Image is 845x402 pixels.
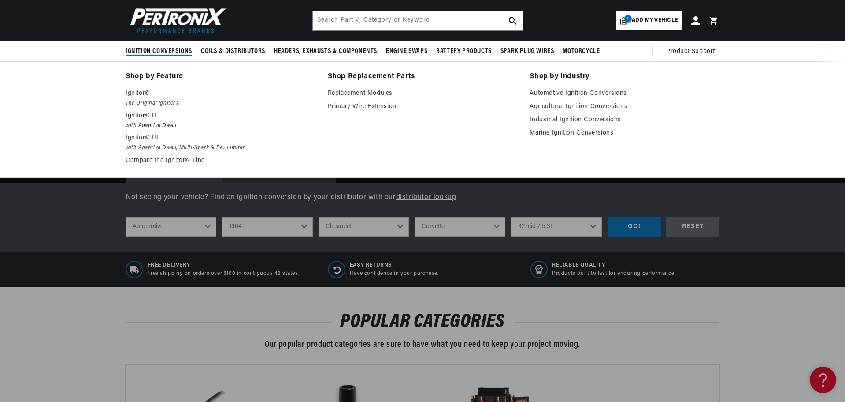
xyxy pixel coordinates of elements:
a: Compare the Ignitor© Line [126,155,315,166]
p: Have confidence in your purchase. [350,270,439,278]
em: with Adaptive Dwell, Multi-Spark & Rev Limiter [126,143,315,153]
span: Spark Plug Wires [500,47,554,56]
summary: Motorcycle [558,41,604,62]
a: Ignitor© The Original Ignitor© [126,88,315,108]
span: Ignition Conversions [126,47,192,56]
select: Ride Type [126,217,216,237]
a: Marine Ignition Conversions [530,128,719,139]
summary: Headers, Exhausts & Components [270,41,382,62]
select: Model [415,217,505,237]
select: Engine [511,217,602,237]
select: Make [319,217,409,237]
em: The Original Ignitor© [126,99,315,108]
img: Pertronix [126,5,227,36]
span: Engine Swaps [386,47,427,56]
span: Product Support [666,47,715,56]
summary: Ignition Conversions [126,41,196,62]
a: Replacement Modules [328,88,518,99]
a: Shop Replacement Parts [328,71,518,83]
span: 1 [624,15,632,23]
summary: Battery Products [432,41,496,62]
p: Not seeing your vehicle? Find an ignition conversion by your distributor with our [126,192,719,203]
a: Ignitor© II with Adaptive Dwell [126,111,315,131]
a: Shop by Feature [126,71,315,83]
span: Add my vehicle [632,16,678,25]
div: RESET [666,217,719,237]
summary: Spark Plug Wires [496,41,559,62]
div: GO! [608,217,661,237]
p: Products built to last for enduring performance [552,270,674,278]
a: Ignitor© III with Adaptive Dwell, Multi-Spark & Rev Limiter [126,133,315,153]
input: Search Part #, Category or Keyword [313,11,523,30]
span: Coils & Distributors [201,47,265,56]
span: Battery Products [436,47,492,56]
summary: Product Support [666,41,719,62]
select: Year [222,217,313,237]
span: Free Delivery [148,262,300,269]
p: Ignitor© III [126,133,315,143]
a: Automotive Ignition Conversions [530,88,719,99]
span: Motorcycle [563,47,600,56]
a: Industrial Ignition Conversions [530,115,719,125]
span: Easy Returns [350,262,439,269]
summary: Coils & Distributors [196,41,270,62]
a: Shop by Industry [530,71,719,83]
em: with Adaptive Dwell [126,121,315,131]
a: Primary Wire Extension [328,101,518,112]
summary: Engine Swaps [382,41,432,62]
a: Agricultural Ignition Conversions [530,101,719,112]
a: distributor lookup [396,194,456,201]
p: Free shipping on orders over $100 in contiguous 48 states. [148,270,300,278]
button: search button [503,11,523,30]
p: Ignitor© [126,88,315,99]
span: Headers, Exhausts & Components [274,47,377,56]
span: RELIABLE QUALITY [552,262,674,269]
a: 1Add my vehicle [616,11,682,30]
p: Ignitor© II [126,111,315,121]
